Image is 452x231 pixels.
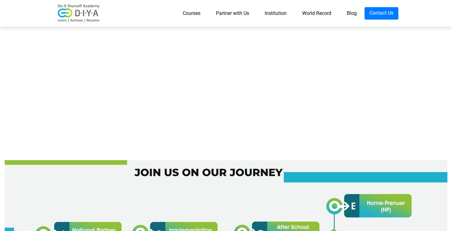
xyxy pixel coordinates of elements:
[257,7,294,20] a: Institution
[175,7,208,20] a: Courses
[54,4,104,23] img: logo-v2.png
[208,7,257,20] a: Partner with Us
[365,7,398,20] a: Contact Us
[339,7,365,20] a: Blog
[294,7,339,20] a: World Record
